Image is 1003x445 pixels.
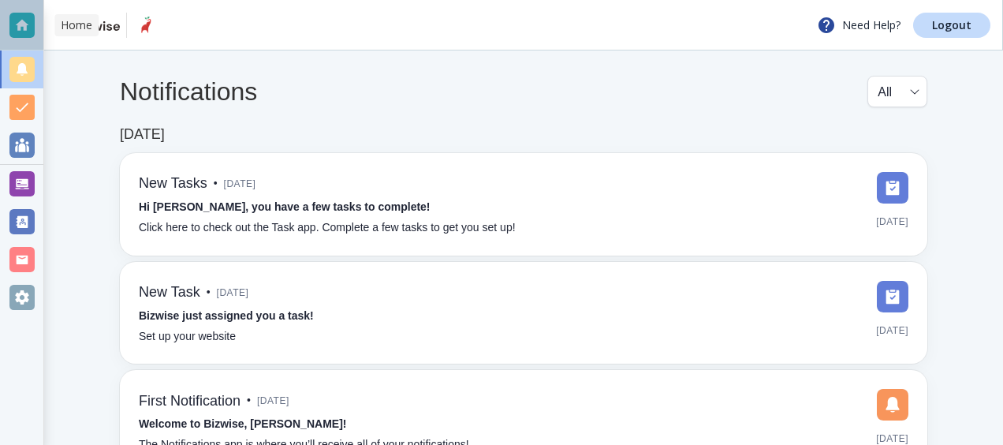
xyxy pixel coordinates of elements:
[257,389,289,413] span: [DATE]
[133,13,158,38] img: PPE Plant
[876,210,908,234] span: [DATE]
[139,175,207,193] h6: New Tasks
[139,328,236,346] p: Set up your website
[877,172,908,204] img: DashboardSidebarTasks.svg
[876,319,908,342] span: [DATE]
[120,153,927,256] a: New Tasks•[DATE]Hi [PERSON_NAME], you have a few tasks to complete!Click here to check out the Ta...
[120,77,257,107] h4: Notifications
[913,13,990,38] a: Logout
[139,393,240,410] h6: First Notification
[214,175,218,193] p: •
[878,77,917,107] div: All
[224,172,256,196] span: [DATE]
[877,281,908,312] img: DashboardSidebarTasks.svg
[139,219,516,237] p: Click here to check out the Task app. Complete a few tasks to get you set up!
[61,17,92,33] p: Home
[139,417,346,430] strong: Welcome to Bizwise, [PERSON_NAME]!
[120,262,927,365] a: New Task•[DATE]Bizwise just assigned you a task!Set up your website[DATE]
[207,284,211,301] p: •
[932,20,971,31] p: Logout
[120,126,165,144] h6: [DATE]
[139,200,431,213] strong: Hi [PERSON_NAME], you have a few tasks to complete!
[217,281,249,305] span: [DATE]
[139,284,200,301] h6: New Task
[877,389,908,421] img: DashboardSidebarNotification.svg
[247,392,251,409] p: •
[139,309,314,322] strong: Bizwise just assigned you a task!
[817,16,900,35] p: Need Help?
